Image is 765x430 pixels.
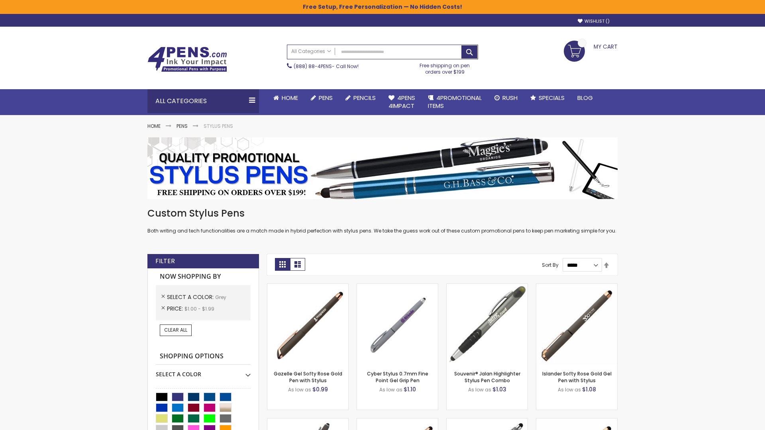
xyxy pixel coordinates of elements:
[536,283,617,290] a: Islander Softy Rose Gold Gel Pen with Stylus-Grey
[577,94,593,102] span: Blog
[357,418,438,425] a: Gazelle Gel Softy Rose Gold Pen with Stylus - ColorJet-Grey
[428,94,482,110] span: 4PROMOTIONAL ITEMS
[147,123,161,129] a: Home
[353,94,376,102] span: Pencils
[388,94,415,110] span: 4Pens 4impact
[524,89,571,107] a: Specials
[312,385,328,393] span: $0.99
[558,386,581,393] span: As low as
[291,48,331,55] span: All Categories
[382,89,422,115] a: 4Pens4impact
[167,305,184,313] span: Price
[539,94,565,102] span: Specials
[542,262,559,268] label: Sort By
[156,348,251,365] strong: Shopping Options
[447,283,528,290] a: Souvenir® Jalan Highlighter Stylus Pen Combo-Grey
[177,123,188,129] a: Pens
[147,137,618,199] img: Stylus Pens
[167,293,215,301] span: Select A Color
[404,385,416,393] span: $1.10
[160,324,192,336] a: Clear All
[156,268,251,285] strong: Now Shopping by
[267,283,348,290] a: Gazelle Gel Softy Rose Gold Pen with Stylus-Grey
[184,305,214,312] span: $1.00 - $1.99
[155,257,175,266] strong: Filter
[412,59,479,75] div: Free shipping on pen orders over $199
[488,89,524,107] a: Rush
[571,89,599,107] a: Blog
[215,294,226,301] span: Grey
[287,45,335,58] a: All Categories
[156,365,251,378] div: Select A Color
[267,89,304,107] a: Home
[164,326,187,333] span: Clear All
[468,386,491,393] span: As low as
[379,386,402,393] span: As low as
[274,370,342,383] a: Gazelle Gel Softy Rose Gold Pen with Stylus
[304,89,339,107] a: Pens
[578,18,610,24] a: Wishlist
[447,418,528,425] a: Minnelli Softy Pen with Stylus - Laser Engraved-Grey
[294,63,359,70] span: - Call Now!
[357,283,438,290] a: Cyber Stylus 0.7mm Fine Point Gel Grip Pen-Grey
[147,47,227,72] img: 4Pens Custom Pens and Promotional Products
[502,94,518,102] span: Rush
[267,418,348,425] a: Custom Soft Touch® Metal Pens with Stylus-Grey
[294,63,332,70] a: (888) 88-4PENS
[288,386,311,393] span: As low as
[275,258,290,271] strong: Grid
[536,284,617,365] img: Islander Softy Rose Gold Gel Pen with Stylus-Grey
[492,385,506,393] span: $1.03
[147,207,618,235] div: Both writing and tech functionalities are a match made in hybrid perfection with stylus pens. We ...
[542,370,612,383] a: Islander Softy Rose Gold Gel Pen with Stylus
[147,89,259,113] div: All Categories
[367,370,428,383] a: Cyber Stylus 0.7mm Fine Point Gel Grip Pen
[204,123,233,129] strong: Stylus Pens
[357,284,438,365] img: Cyber Stylus 0.7mm Fine Point Gel Grip Pen-Grey
[339,89,382,107] a: Pencils
[267,284,348,365] img: Gazelle Gel Softy Rose Gold Pen with Stylus-Grey
[536,418,617,425] a: Islander Softy Rose Gold Gel Pen with Stylus - ColorJet Imprint-Grey
[282,94,298,102] span: Home
[147,207,618,220] h1: Custom Stylus Pens
[447,284,528,365] img: Souvenir® Jalan Highlighter Stylus Pen Combo-Grey
[454,370,520,383] a: Souvenir® Jalan Highlighter Stylus Pen Combo
[422,89,488,115] a: 4PROMOTIONALITEMS
[319,94,333,102] span: Pens
[582,385,596,393] span: $1.08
